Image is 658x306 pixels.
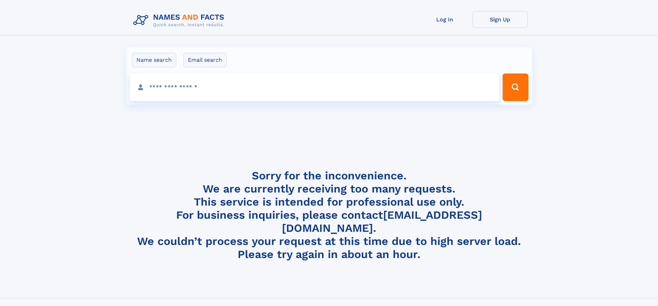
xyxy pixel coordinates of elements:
[282,208,482,235] a: [EMAIL_ADDRESS][DOMAIN_NAME]
[130,73,500,101] input: search input
[131,169,528,261] h4: Sorry for the inconvenience. We are currently receiving too many requests. This service is intend...
[503,73,528,101] button: Search Button
[183,53,227,67] label: Email search
[132,53,176,67] label: Name search
[417,11,473,28] a: Log In
[473,11,528,28] a: Sign Up
[131,11,230,30] img: Logo Names and Facts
